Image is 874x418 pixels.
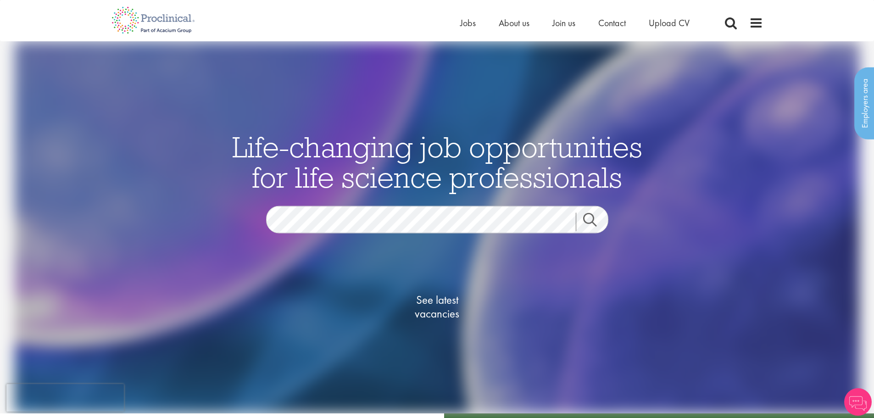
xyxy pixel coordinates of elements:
[552,17,575,29] a: Join us
[232,128,642,195] span: Life-changing job opportunities for life science professionals
[460,17,476,29] a: Jobs
[391,256,483,357] a: See latestvacancies
[598,17,626,29] a: Contact
[576,213,615,231] a: Job search submit button
[14,41,860,413] img: candidate home
[499,17,529,29] a: About us
[649,17,690,29] a: Upload CV
[844,388,872,416] img: Chatbot
[391,293,483,321] span: See latest vacancies
[6,384,124,412] iframe: reCAPTCHA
